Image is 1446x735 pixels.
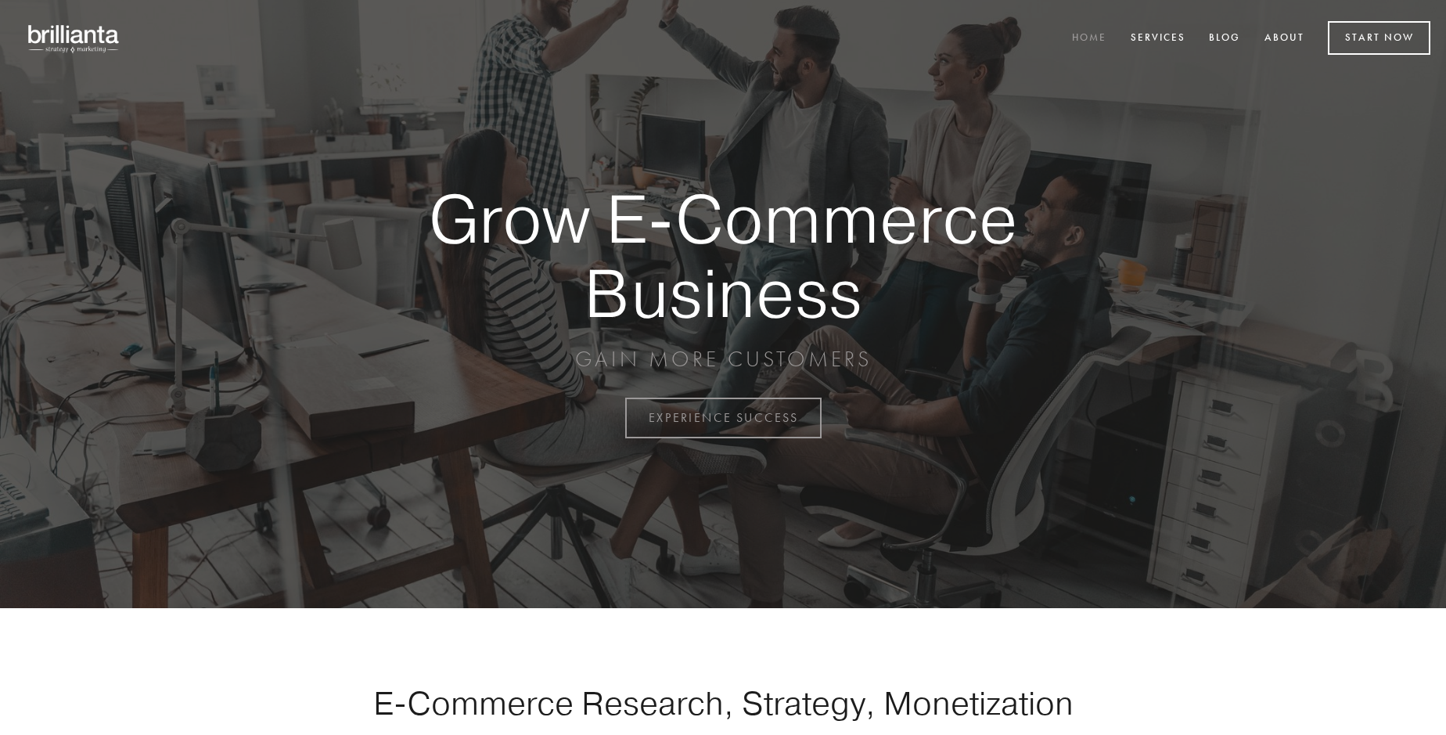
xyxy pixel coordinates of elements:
a: Start Now [1328,21,1430,55]
strong: Grow E-Commerce Business [374,182,1072,330]
a: About [1254,26,1315,52]
a: Blog [1199,26,1250,52]
a: Home [1062,26,1117,52]
a: EXPERIENCE SUCCESS [625,398,822,438]
p: GAIN MORE CUSTOMERS [374,345,1072,373]
h1: E-Commerce Research, Strategy, Monetization [324,683,1122,722]
img: brillianta - research, strategy, marketing [16,16,133,61]
a: Services [1120,26,1196,52]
